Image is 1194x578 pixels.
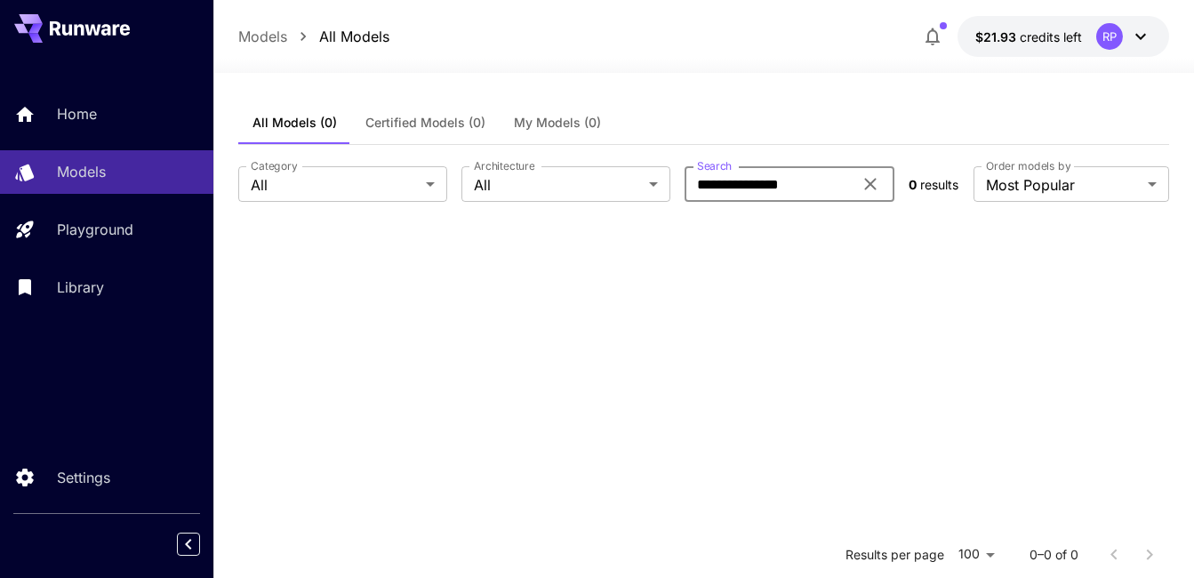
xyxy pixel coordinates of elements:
span: 0 [909,177,917,192]
p: Settings [57,467,110,488]
span: All [474,174,642,196]
a: Models [238,26,287,47]
span: Certified Models (0) [365,115,485,131]
label: Search [697,158,732,173]
label: Order models by [986,158,1070,173]
div: 100 [951,542,1001,567]
p: Results per page [845,546,944,564]
span: My Models (0) [514,115,601,131]
p: Home [57,103,97,124]
label: Architecture [474,158,534,173]
button: Collapse sidebar [177,533,200,556]
p: Playground [57,219,133,240]
span: credits left [1020,29,1082,44]
span: All [251,174,419,196]
a: All Models [319,26,389,47]
p: 0–0 of 0 [1030,546,1078,564]
nav: breadcrumb [238,26,389,47]
div: RP [1096,23,1123,50]
span: All Models (0) [252,115,337,131]
div: $21.93136 [975,28,1082,46]
span: results [920,177,958,192]
span: $21.93 [975,29,1020,44]
div: Collapse sidebar [190,528,213,560]
span: Most Popular [986,174,1141,196]
label: Category [251,158,298,173]
p: Library [57,277,104,298]
p: Models [57,161,106,182]
button: $21.93136RP [958,16,1169,57]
